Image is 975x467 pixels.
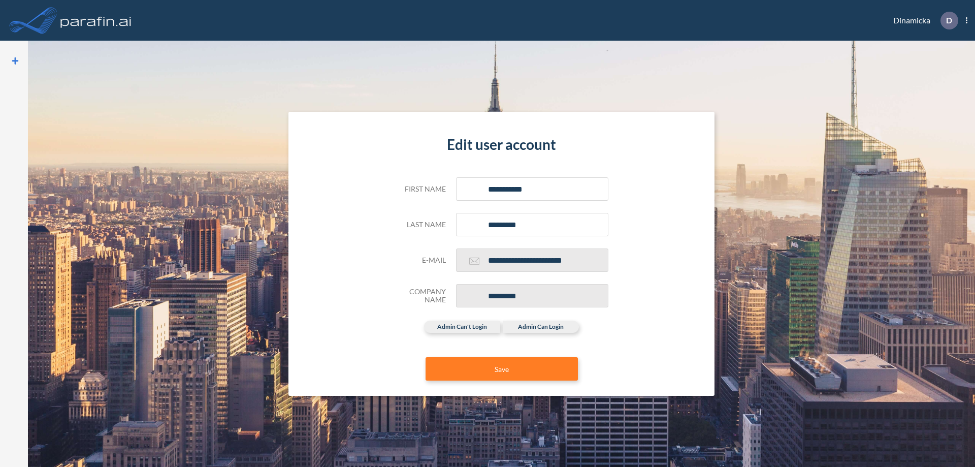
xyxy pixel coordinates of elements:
[878,12,967,29] div: Dinamicka
[503,321,579,333] label: admin can login
[426,357,578,381] button: Save
[395,288,446,305] h5: Company Name
[395,136,608,153] h4: Edit user account
[395,185,446,194] h5: First name
[395,221,446,229] h5: Last name
[424,321,500,333] label: admin can't login
[946,16,952,25] p: D
[58,10,134,30] img: logo
[395,256,446,265] h5: E-mail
